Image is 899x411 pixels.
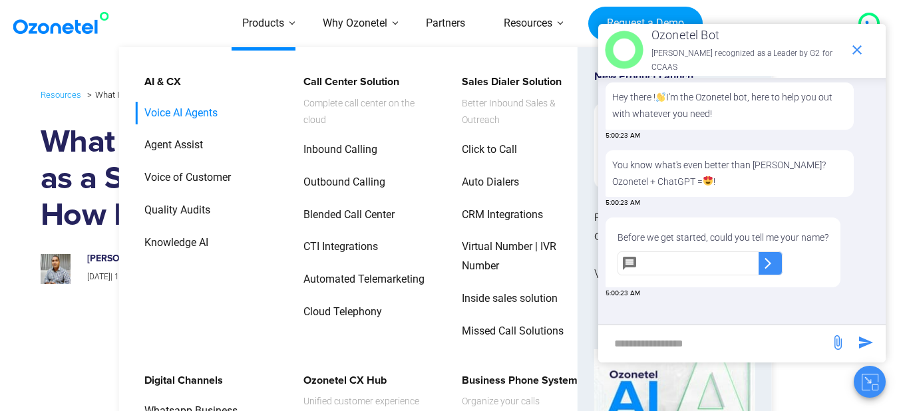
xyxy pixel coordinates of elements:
a: Cloud Telephony [295,301,384,324]
a: Sales Dialer SolutionBetter Inbound Sales & Outreach [453,70,595,130]
img: prashanth-kancherla_avatar-200x200.jpeg [41,254,71,284]
a: Agent Assist [136,134,205,157]
a: Auto Dialers [453,171,521,194]
img: 👋 [656,92,665,102]
a: Inside sales solution [453,287,560,311]
a: Automated Telemarketing [295,268,427,291]
p: | [87,270,368,285]
span: Better Inbound Sales & Outreach [462,95,593,128]
a: Resources [41,87,81,102]
p: Hey there ! I'm the Ozonetel bot, here to help you out with whatever you need! [612,89,847,122]
span: Organize your calls [462,393,578,410]
a: Inbound Calling [295,138,379,162]
span: send message [852,329,879,356]
h1: What Is Contact Center as a Service (CCAAS)? How Does It Work? [41,124,382,234]
img: header [605,31,643,69]
a: Voice AI Agents [136,102,220,125]
span: 5:00:23 AM [606,198,640,208]
img: 😍 [703,176,713,186]
a: Quality Audits [136,199,212,222]
a: Voice of Customer [136,166,233,190]
a: Missed Call Solutions [453,320,566,343]
p: You know what's even better than [PERSON_NAME]? Ozonetel + ChatGPT = ! [612,157,847,190]
p: Ozonetel Bot [651,25,842,46]
span: 5:00:23 AM [606,131,640,141]
span: Visit now [594,263,651,285]
span: 5:00:23 AM [606,289,640,299]
a: Click to Call [453,138,519,162]
button: Close chat [854,366,886,398]
img: New-Project-17.png [594,103,755,188]
a: CRM Integrations [453,204,545,227]
a: CTI Integrations [295,235,380,259]
span: 11 [114,272,124,281]
a: AI & CX [136,70,183,94]
p: [PERSON_NAME] recognized as a Leader by G2 for CCAAS [651,47,842,75]
span: send message [824,329,851,356]
a: Request a Demo [588,7,702,41]
span: Complete call center on the cloud [303,95,435,128]
a: New Product LaunchPower Instant Conversations with Customers using CXi SwitchVisit now [594,70,755,344]
a: Blended Call Center [295,204,397,227]
div: new-msg-input [605,332,823,356]
a: Outbound Calling [295,171,387,194]
p: Before we get started, could you tell me your name? [618,229,828,246]
h6: [PERSON_NAME] [87,253,368,265]
span: [DATE] [87,272,110,281]
a: Digital Channels [136,369,225,392]
li: What Is Contact Center as a Service (CCAAS)? How Does It Work? [84,86,341,103]
a: Knowledge AI [136,231,210,255]
a: Virtual Number | IVR Number [453,235,595,278]
a: Call Center SolutionComplete call center on the cloud [295,70,437,130]
span: end chat or minimize [844,37,870,63]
